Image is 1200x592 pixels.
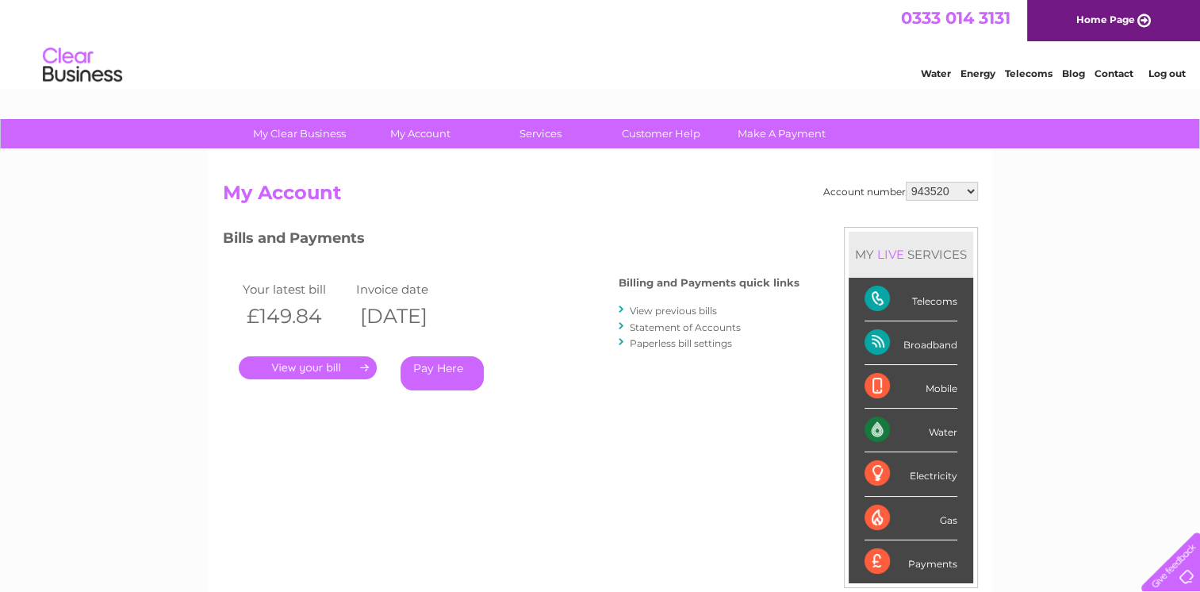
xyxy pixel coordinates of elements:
[865,409,957,452] div: Water
[1148,67,1185,79] a: Log out
[865,365,957,409] div: Mobile
[352,279,466,300] td: Invoice date
[823,182,978,201] div: Account number
[1062,67,1085,79] a: Blog
[239,279,353,300] td: Your latest bill
[874,247,907,262] div: LIVE
[630,337,732,349] a: Paperless bill settings
[960,67,995,79] a: Energy
[596,119,727,148] a: Customer Help
[921,67,951,79] a: Water
[234,119,365,148] a: My Clear Business
[401,356,484,390] a: Pay Here
[223,182,978,212] h2: My Account
[849,232,973,277] div: MY SERVICES
[355,119,485,148] a: My Account
[716,119,847,148] a: Make A Payment
[223,227,799,255] h3: Bills and Payments
[42,41,123,90] img: logo.png
[865,278,957,321] div: Telecoms
[1095,67,1133,79] a: Contact
[865,497,957,540] div: Gas
[475,119,606,148] a: Services
[865,321,957,365] div: Broadband
[865,540,957,583] div: Payments
[226,9,976,77] div: Clear Business is a trading name of Verastar Limited (registered in [GEOGRAPHIC_DATA] No. 3667643...
[352,300,466,333] th: [DATE]
[1005,67,1052,79] a: Telecoms
[239,356,377,379] a: .
[901,8,1010,28] a: 0333 014 3131
[630,305,717,317] a: View previous bills
[239,300,353,333] th: £149.84
[619,277,799,289] h4: Billing and Payments quick links
[865,452,957,496] div: Electricity
[630,321,741,333] a: Statement of Accounts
